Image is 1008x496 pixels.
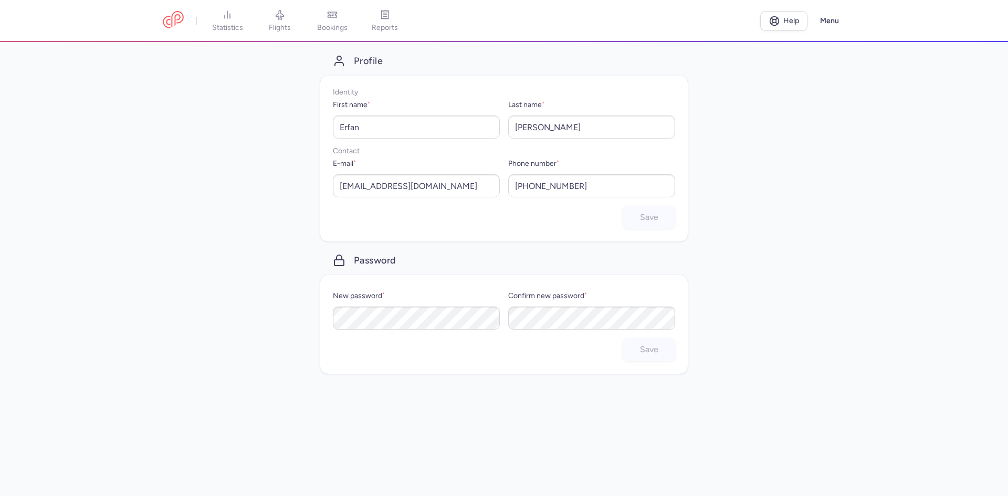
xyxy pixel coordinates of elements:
[623,206,675,229] button: Save
[163,11,184,30] a: CitizenPlane red outlined logo
[333,115,500,139] input: First name
[508,99,675,111] label: Last name
[508,157,675,170] label: Phone number
[254,9,306,33] a: flights
[333,174,500,197] input: user@example.com
[333,88,675,97] p: Identity
[333,290,500,302] label: New password
[333,99,500,111] label: First name
[333,147,675,155] p: Contact
[760,11,807,31] a: Help
[317,23,348,33] span: bookings
[212,23,243,33] span: statistics
[508,174,675,197] input: +## # ## ## ## ##
[269,23,291,33] span: flights
[372,23,398,33] span: reports
[333,157,500,170] label: E-mail
[640,345,658,354] span: Save
[320,55,688,67] h3: Profile
[623,338,675,361] button: Save
[306,9,359,33] a: bookings
[640,213,658,222] span: Save
[508,115,675,139] input: Last name
[201,9,254,33] a: statistics
[814,11,845,31] button: Menu
[320,254,688,267] h3: Password
[359,9,411,33] a: reports
[508,290,675,302] label: Confirm new password
[783,17,799,25] span: Help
